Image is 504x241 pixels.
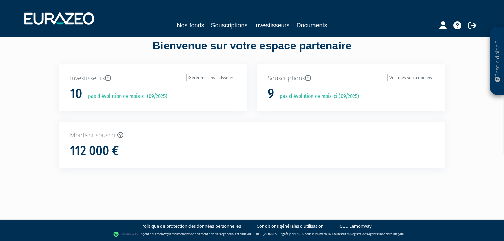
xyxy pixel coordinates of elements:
[70,131,434,140] p: Montant souscrit
[113,231,139,238] img: logo-lemonway.png
[177,21,204,30] a: Nos fonds
[257,223,324,230] a: Conditions générales d'utilisation
[254,21,290,30] a: Investisseurs
[275,92,359,100] p: pas d'évolution ce mois-ci (09/2025)
[268,87,274,101] h1: 9
[339,223,372,230] a: CGU Lemonway
[70,87,82,101] h1: 10
[141,223,241,230] a: Politique de protection des données personnelles
[494,31,501,91] p: Besoin d'aide ?
[297,21,327,30] a: Documents
[153,232,169,236] a: Lemonway
[211,21,247,30] a: Souscriptions
[83,92,167,100] p: pas d'évolution ce mois-ci (09/2025)
[186,74,236,81] a: Gérer mes investisseurs
[70,74,236,83] p: Investisseurs
[350,232,404,236] a: Registre des agents financiers (Regafi)
[387,74,434,81] a: Voir mes souscriptions
[7,231,497,238] div: - Agent de (établissement de paiement dont le siège social est situé au [STREET_ADDRESS], agréé p...
[268,74,434,83] p: Souscriptions
[70,144,119,158] h1: 112 000 €
[54,38,450,64] div: Bienvenue sur votre espace partenaire
[24,12,94,25] img: 1732889491-logotype_eurazeo_blanc_rvb.png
